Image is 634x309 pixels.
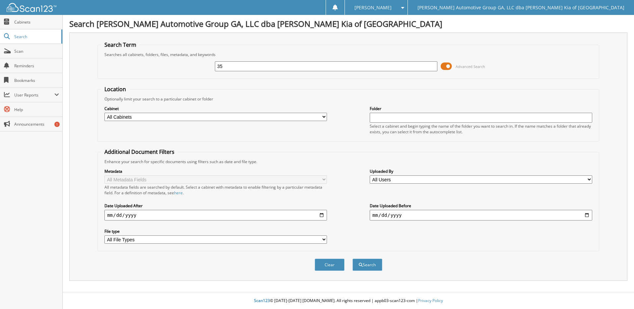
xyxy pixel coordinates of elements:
[14,121,59,127] span: Announcements
[7,3,56,12] img: scan123-logo-white.svg
[370,168,592,174] label: Uploaded By
[104,106,327,111] label: Cabinet
[456,64,485,69] span: Advanced Search
[14,107,59,112] span: Help
[104,168,327,174] label: Metadata
[104,184,327,196] div: All metadata fields are searched by default. Select a cabinet with metadata to enable filtering b...
[14,19,59,25] span: Cabinets
[14,78,59,83] span: Bookmarks
[174,190,183,196] a: here
[101,52,596,57] div: Searches all cabinets, folders, files, metadata, and keywords
[104,228,327,234] label: File type
[104,210,327,220] input: start
[101,86,129,93] legend: Location
[104,203,327,209] label: Date Uploaded After
[14,92,54,98] span: User Reports
[54,122,60,127] div: 1
[418,298,443,303] a: Privacy Policy
[370,210,592,220] input: end
[417,6,624,10] span: [PERSON_NAME] Automotive Group GA, LLC dba [PERSON_NAME] Kia of [GEOGRAPHIC_DATA]
[69,18,627,29] h1: Search [PERSON_NAME] Automotive Group GA, LLC dba [PERSON_NAME] Kia of [GEOGRAPHIC_DATA]
[101,148,178,155] legend: Additional Document Filters
[14,63,59,69] span: Reminders
[370,106,592,111] label: Folder
[315,259,345,271] button: Clear
[354,6,392,10] span: [PERSON_NAME]
[254,298,270,303] span: Scan123
[101,159,596,164] div: Enhance your search for specific documents using filters such as date and file type.
[352,259,382,271] button: Search
[370,123,592,135] div: Select a cabinet and begin typing the name of the folder you want to search in. If the name match...
[14,34,58,39] span: Search
[63,293,634,309] div: © [DATE]-[DATE] [DOMAIN_NAME]. All rights reserved | appb03-scan123-com |
[370,203,592,209] label: Date Uploaded Before
[101,41,140,48] legend: Search Term
[14,48,59,54] span: Scan
[101,96,596,102] div: Optionally limit your search to a particular cabinet or folder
